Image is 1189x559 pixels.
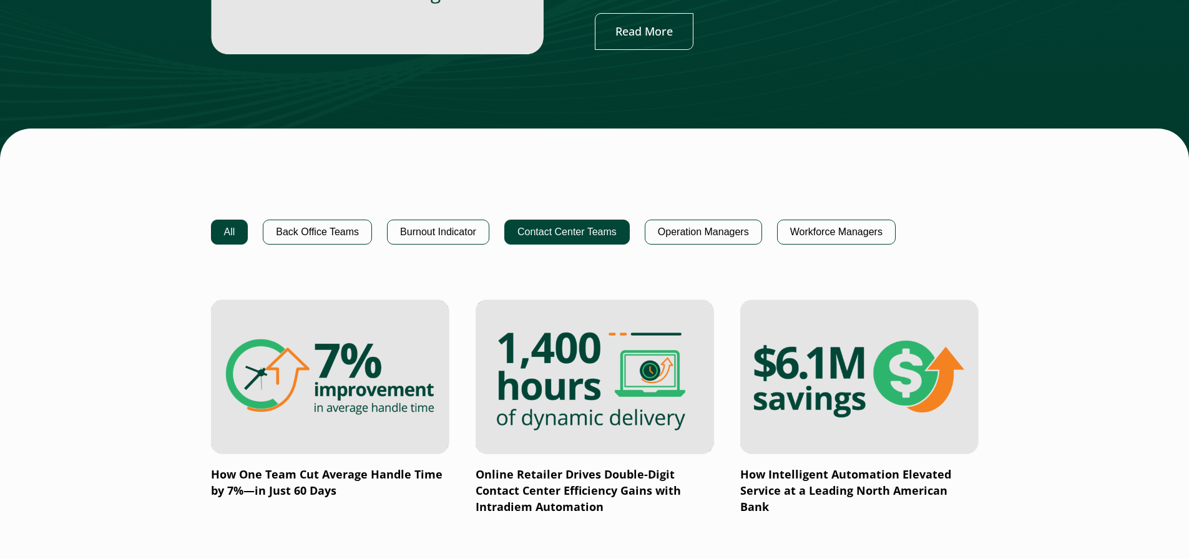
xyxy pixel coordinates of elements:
button: Burnout Indicator [387,220,489,245]
button: Operation Managers [645,220,762,245]
a: How One Team Cut Average Handle Time by 7%—in Just 60 Days [211,299,449,499]
button: Contact Center Teams [504,220,630,245]
button: Back Office Teams [263,220,372,245]
button: Workforce Managers [777,220,896,245]
button: All [211,220,248,245]
p: How Intelligent Automation Elevated Service at a Leading North American Bank [740,467,979,515]
a: Online Retailer Drives Double-Digit Contact Center Efficiency Gains with Intradiem Automation [476,299,714,515]
a: Read More [595,13,693,50]
p: How One Team Cut Average Handle Time by 7%—in Just 60 Days [211,467,449,499]
a: How Intelligent Automation Elevated Service at a Leading North American Bank [740,299,979,515]
p: Online Retailer Drives Double-Digit Contact Center Efficiency Gains with Intradiem Automation [476,467,714,515]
